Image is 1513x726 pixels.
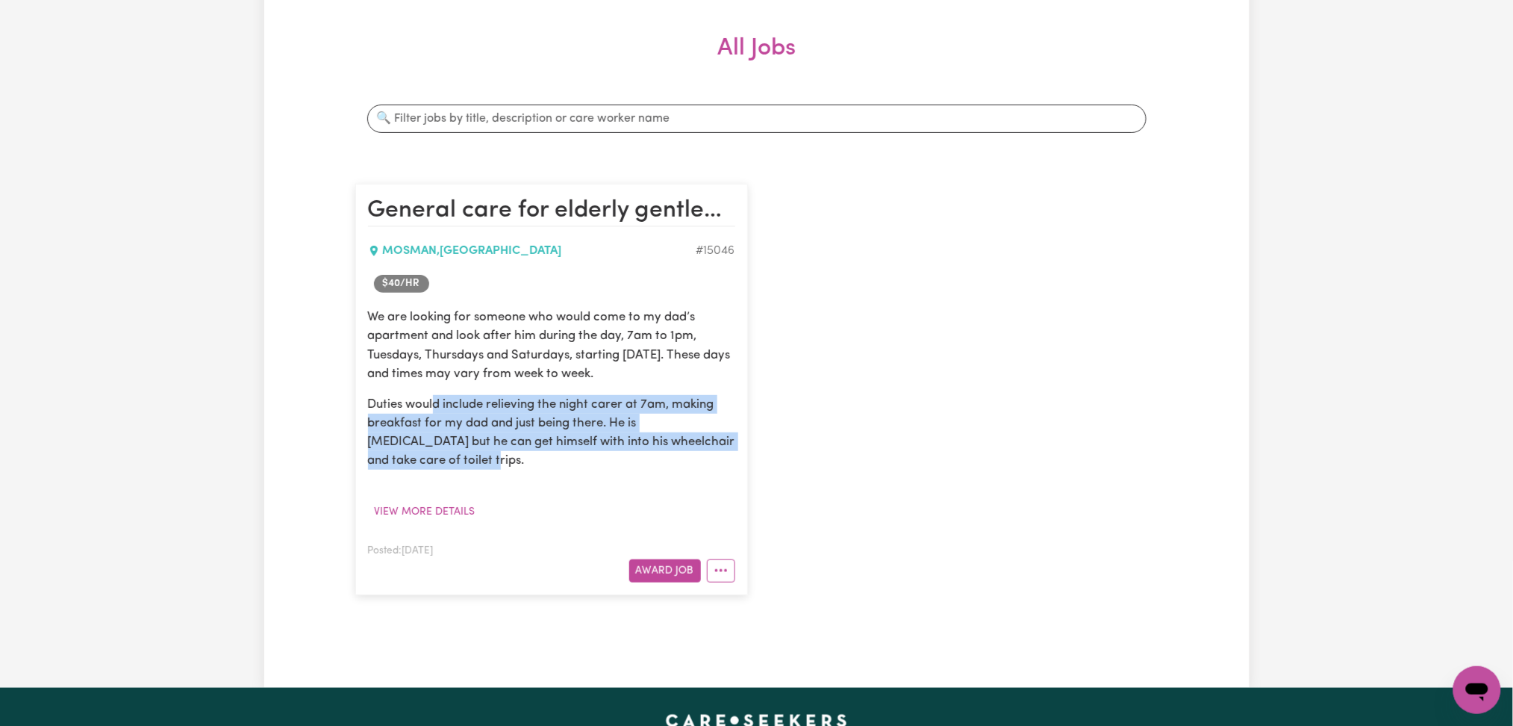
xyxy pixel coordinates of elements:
[368,308,735,383] p: We are looking for someone who would come to my dad’s apartment and look after him during the day...
[374,275,429,293] span: Job rate per hour
[367,105,1147,133] input: 🔍 Filter jobs by title, description or care worker name
[629,559,701,583] button: Award Job
[368,242,696,260] div: MOSMAN , [GEOGRAPHIC_DATA]
[696,242,735,260] div: Job ID #15046
[355,34,1158,87] h2: All Jobs
[368,500,482,524] button: View more details
[707,559,735,583] button: More options
[368,196,735,226] h2: General care for elderly gentleman, Mosman
[368,546,434,556] span: Posted: [DATE]
[1453,666,1501,714] iframe: Button to launch messaging window
[368,395,735,471] p: Duties would include relieving the night carer at 7am, making breakfast for my dad and just being...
